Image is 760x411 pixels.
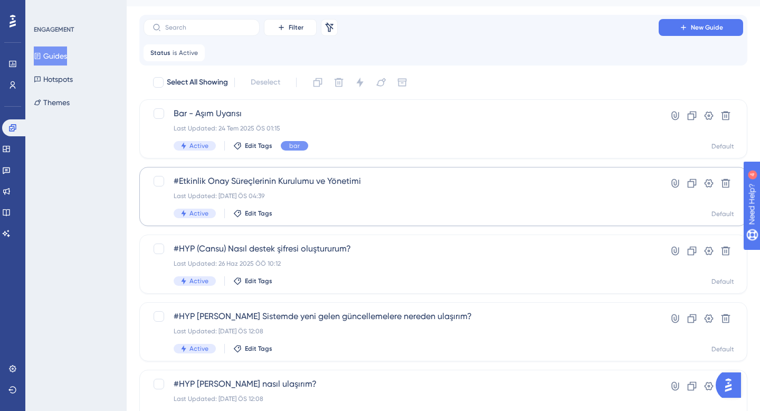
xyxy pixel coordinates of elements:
span: Filter [289,23,303,32]
span: Select All Showing [167,76,228,89]
button: Edit Tags [233,344,272,353]
span: Edit Tags [245,209,272,218]
span: New Guide [691,23,723,32]
span: #HYP [PERSON_NAME] Sistemde yeni gelen güncellemelere nereden ulaşırım? [174,310,629,323]
span: Active [189,209,208,218]
span: bar [289,142,300,150]
div: Last Updated: [DATE] ÖS 12:08 [174,395,629,403]
button: Hotspots [34,70,73,89]
button: Themes [34,93,70,112]
button: New Guide [659,19,743,36]
div: Last Updated: [DATE] ÖS 04:39 [174,192,629,200]
div: ENGAGEMENT [34,25,74,34]
div: Last Updated: 24 Tem 2025 ÖS 01:15 [174,124,629,133]
div: 4 [73,5,77,14]
button: Deselect [241,73,290,92]
button: Filter [264,19,317,36]
input: Search [165,24,251,31]
span: Status [150,49,170,57]
span: Bar - Aşım Uyarısı [174,107,629,120]
div: Default [711,210,734,218]
span: #HYP [PERSON_NAME] nasıl ulaşırım? [174,378,629,390]
div: Default [711,345,734,353]
span: Edit Tags [245,277,272,285]
span: is [173,49,177,57]
span: Active [179,49,198,57]
button: Guides [34,46,67,66]
span: #Etkinlik Onay Süreçlerinin Kurulumu ve Yönetimi [174,175,629,188]
div: Last Updated: 26 Haz 2025 ÖÖ 10:12 [174,259,629,268]
div: Default [711,142,734,151]
div: Default [711,277,734,286]
iframe: UserGuiding AI Assistant Launcher [716,369,747,401]
span: Need Help? [25,3,66,15]
button: Edit Tags [233,209,272,218]
span: Edit Tags [245,344,272,353]
span: Active [189,344,208,353]
span: Edit Tags [245,142,272,150]
span: Active [189,277,208,285]
span: #HYP (Cansu) Nasıl destek şifresi oluştururum? [174,242,629,255]
button: Edit Tags [233,142,272,150]
span: Deselect [251,76,280,89]
div: Last Updated: [DATE] ÖS 12:08 [174,327,629,335]
span: Active [189,142,208,150]
button: Edit Tags [233,277,272,285]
